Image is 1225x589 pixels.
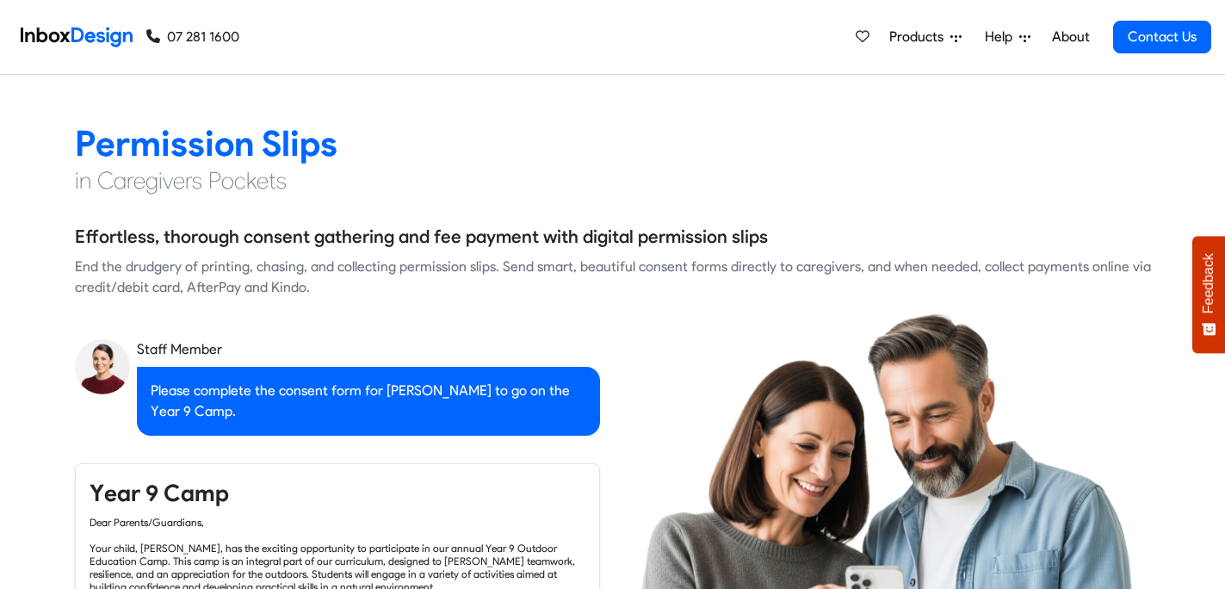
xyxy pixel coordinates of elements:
a: Products [882,20,968,54]
span: Help [985,27,1019,47]
a: Help [978,20,1037,54]
div: End the drudgery of printing, chasing, and collecting permission slips. Send smart, beautiful con... [75,257,1151,298]
a: Contact Us [1113,21,1211,53]
h4: Year 9 Camp [90,478,585,509]
span: Products [889,27,950,47]
a: About [1047,20,1094,54]
h4: in Caregivers Pockets [75,165,1151,196]
img: staff_avatar.png [75,339,130,394]
span: Feedback [1201,253,1216,313]
button: Feedback - Show survey [1192,236,1225,353]
div: Please complete the consent form for [PERSON_NAME] to go on the Year 9 Camp. [137,367,600,436]
a: 07 281 1600 [146,27,239,47]
h2: Permission Slips [75,121,1151,165]
h5: Effortless, thorough consent gathering and fee payment with digital permission slips [75,224,768,250]
div: Staff Member [137,339,600,360]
